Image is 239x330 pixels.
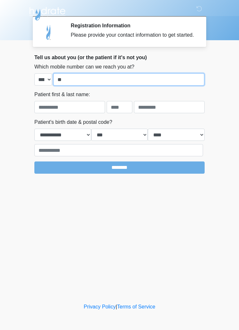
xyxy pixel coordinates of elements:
[34,91,90,98] label: Patient first & last name:
[34,63,134,71] label: Which mobile number can we reach you at?
[117,304,155,309] a: Terms of Service
[28,5,66,21] img: Hydrate IV Bar - Scottsdale Logo
[71,31,195,39] div: Please provide your contact information to get started.
[34,54,205,60] h2: Tell us about you (or the patient if it's not you)
[84,304,116,309] a: Privacy Policy
[34,118,112,126] label: Patient's birth date & postal code?
[39,23,58,42] img: Agent Avatar
[116,304,117,309] a: |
